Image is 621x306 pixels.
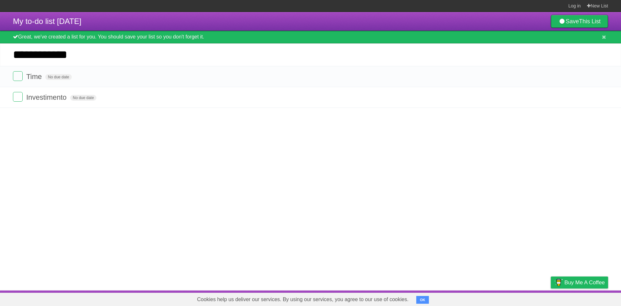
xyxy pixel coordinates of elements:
a: Privacy [542,292,559,304]
img: Buy me a coffee [554,277,563,288]
span: Time [26,73,43,81]
span: Investimento [26,93,68,101]
span: Buy me a coffee [564,277,605,288]
button: OK [416,296,429,304]
span: No due date [70,95,96,101]
span: No due date [45,74,71,80]
label: Done [13,92,23,102]
label: Done [13,71,23,81]
b: This List [579,18,601,25]
a: Terms [520,292,535,304]
span: Cookies help us deliver our services. By using our services, you agree to our use of cookies. [191,293,415,306]
a: About [465,292,478,304]
a: Developers [486,292,512,304]
a: Suggest a feature [567,292,608,304]
a: Buy me a coffee [551,277,608,289]
a: SaveThis List [551,15,608,28]
span: My to-do list [DATE] [13,17,82,26]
